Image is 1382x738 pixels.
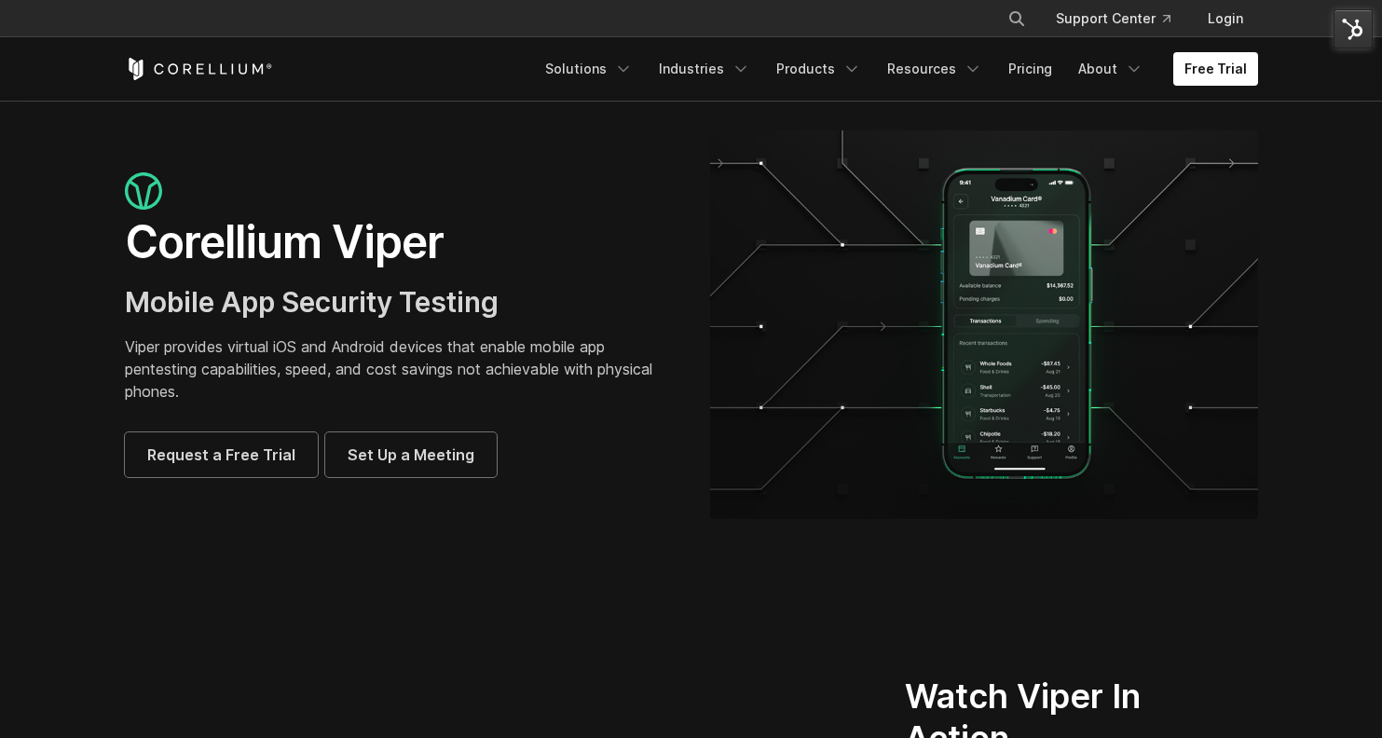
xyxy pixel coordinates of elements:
[876,52,993,86] a: Resources
[1334,9,1373,48] img: HubSpot Tools Menu Toggle
[125,335,673,403] p: Viper provides virtual iOS and Android devices that enable mobile app pentesting capabilities, sp...
[534,52,1258,86] div: Navigation Menu
[125,58,273,80] a: Corellium Home
[985,2,1258,35] div: Navigation Menu
[1193,2,1258,35] a: Login
[1067,52,1155,86] a: About
[534,52,644,86] a: Solutions
[997,52,1063,86] a: Pricing
[125,172,162,211] img: viper_icon_large
[1000,2,1033,35] button: Search
[348,444,474,466] span: Set Up a Meeting
[648,52,761,86] a: Industries
[1173,52,1258,86] a: Free Trial
[1041,2,1185,35] a: Support Center
[765,52,872,86] a: Products
[147,444,295,466] span: Request a Free Trial
[125,214,673,270] h1: Corellium Viper
[125,432,318,477] a: Request a Free Trial
[325,432,497,477] a: Set Up a Meeting
[710,130,1258,519] img: viper_hero
[125,285,499,319] span: Mobile App Security Testing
